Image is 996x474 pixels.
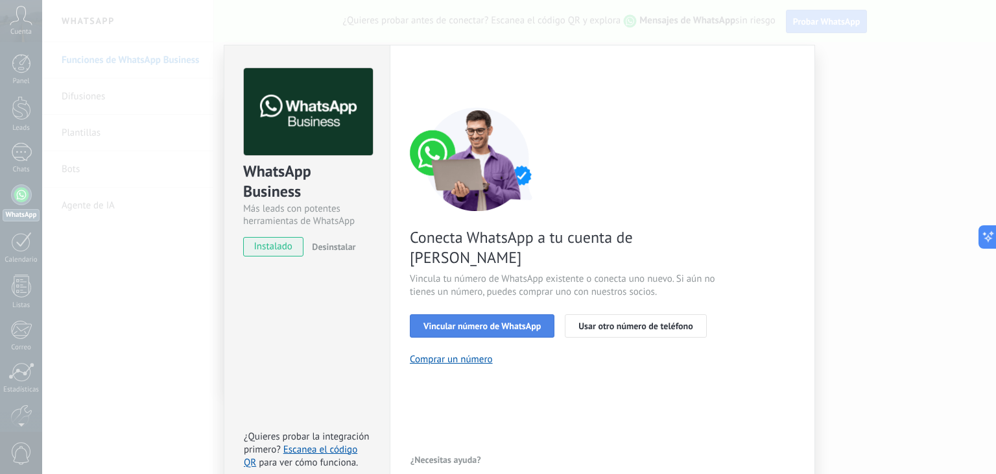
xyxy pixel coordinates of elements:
[410,450,482,469] button: ¿Necesitas ayuda?
[410,227,718,268] span: Conecta WhatsApp a tu cuenta de [PERSON_NAME]
[243,161,371,203] div: WhatsApp Business
[244,430,370,456] span: ¿Quieres probar la integración primero?
[244,68,373,156] img: logo_main.png
[578,321,693,331] span: Usar otro número de teléfono
[410,455,481,464] span: ¿Necesitas ayuda?
[410,273,718,299] span: Vincula tu número de WhatsApp existente o conecta uno nuevo. Si aún no tienes un número, puedes c...
[423,321,541,331] span: Vincular número de WhatsApp
[244,237,303,256] span: instalado
[259,456,358,469] span: para ver cómo funciona.
[244,443,357,469] a: Escanea el código QR
[565,314,706,338] button: Usar otro número de teléfono
[410,314,554,338] button: Vincular número de WhatsApp
[410,353,493,366] button: Comprar un número
[243,203,371,227] div: Más leads con potentes herramientas de WhatsApp
[410,107,546,211] img: connect number
[307,237,355,256] button: Desinstalar
[312,241,355,253] span: Desinstalar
